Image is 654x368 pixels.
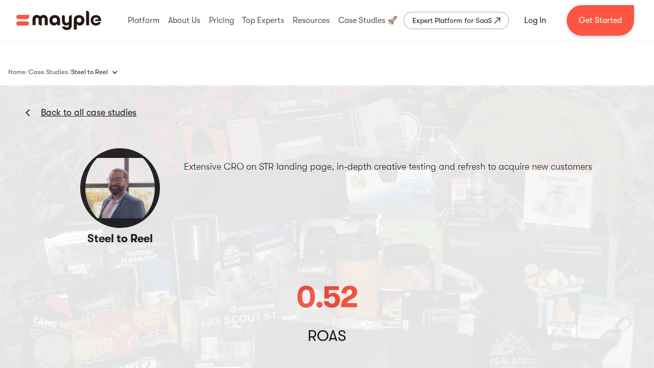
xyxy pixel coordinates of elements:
div: Steel to Reel [71,67,108,77]
a: home [16,11,101,30]
div: Steel to Reel [71,62,128,82]
a: Get Started [567,5,634,36]
img: Mayple logo [16,11,101,30]
a: Expert Platform for SaaS [404,12,509,29]
a: Home [8,66,26,78]
div: Resources [290,4,332,37]
div: Pricing [206,4,237,37]
div: Expert Platform for SaaS [412,14,492,27]
a: Case Studies [29,66,68,78]
div: Top Experts [240,4,287,37]
a: Back to all case studies [41,106,136,119]
div: Platform [125,4,162,37]
div: / [68,67,71,77]
a: Log In [512,8,558,33]
div: / [26,67,29,77]
div: About Us [166,4,203,37]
